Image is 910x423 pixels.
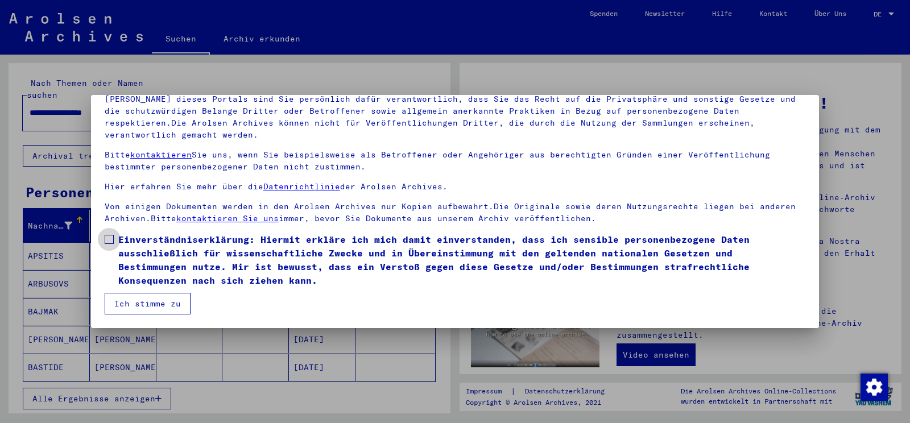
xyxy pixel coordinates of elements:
p: Hier erfahren Sie mehr über die der Arolsen Archives. [105,181,805,193]
p: Bitte Sie uns, wenn Sie beispielsweise als Betroffener oder Angehöriger aus berechtigten Gründen ... [105,149,805,173]
a: kontaktieren [130,150,192,160]
p: Von einigen Dokumenten werden in den Arolsen Archives nur Kopien aufbewahrt.Die Originale sowie d... [105,201,805,225]
img: Zustimmung ändern [861,374,888,401]
a: kontaktieren Sie uns [176,213,279,223]
a: Datenrichtlinie [263,181,340,192]
button: Ich stimme zu [105,293,191,314]
div: Zustimmung ändern [860,373,887,400]
span: Einverständniserklärung: Hiermit erkläre ich mich damit einverstanden, dass ich sensible personen... [118,233,805,287]
p: Bitte beachten Sie, dass dieses Portal über NS - Verfolgte sensible Daten zu identifizierten oder... [105,81,805,141]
